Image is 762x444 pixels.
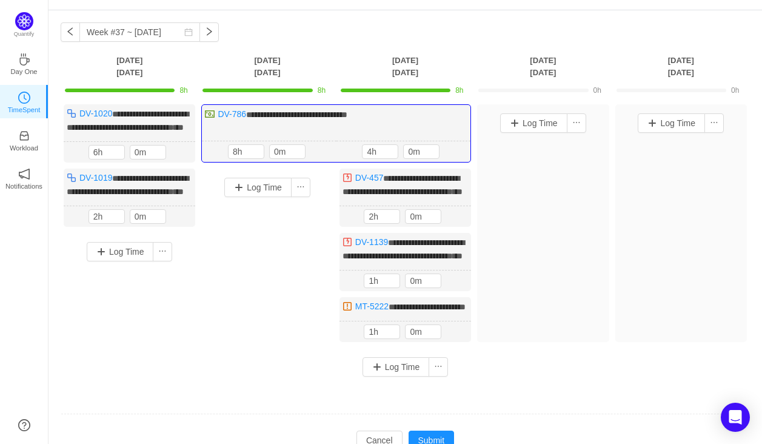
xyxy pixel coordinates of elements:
button: icon: ellipsis [153,242,172,261]
button: icon: ellipsis [567,113,586,133]
p: Day One [10,66,37,77]
img: Quantify [15,12,33,30]
span: 0h [731,86,739,95]
a: DV-1019 [79,173,112,183]
p: Workload [10,143,38,153]
i: icon: inbox [18,130,30,142]
img: 10314 [205,109,215,119]
a: MT-5222 [355,301,389,311]
a: icon: clock-circleTimeSpent [18,95,30,107]
button: icon: ellipsis [429,357,448,377]
a: icon: question-circle [18,419,30,431]
button: Log Time [638,113,705,133]
img: 10308 [343,301,352,311]
p: Notifications [5,181,42,192]
input: Select a week [79,22,200,42]
th: [DATE] [DATE] [336,54,474,79]
img: 10316 [67,109,76,118]
span: 8h [318,86,326,95]
div: Open Intercom Messenger [721,403,750,432]
button: Log Time [87,242,154,261]
a: DV-786 [218,109,246,119]
i: icon: notification [18,168,30,180]
button: Log Time [224,178,292,197]
a: icon: notificationNotifications [18,172,30,184]
button: icon: ellipsis [291,178,310,197]
i: icon: calendar [184,28,193,36]
button: Log Time [500,113,567,133]
button: icon: left [61,22,80,42]
a: icon: coffeeDay One [18,57,30,69]
th: [DATE] [DATE] [612,54,750,79]
a: icon: inboxWorkload [18,133,30,146]
th: [DATE] [DATE] [474,54,612,79]
i: icon: clock-circle [18,92,30,104]
th: [DATE] [DATE] [198,54,336,79]
span: 8h [179,86,187,95]
button: Log Time [363,357,430,377]
p: TimeSpent [8,104,41,115]
a: DV-1139 [355,237,388,247]
button: icon: ellipsis [704,113,724,133]
p: Quantify [14,30,35,39]
img: 10304 [343,237,352,247]
img: 10316 [67,173,76,183]
span: 0h [593,86,601,95]
th: [DATE] [DATE] [61,54,198,79]
a: DV-457 [355,173,384,183]
a: DV-1020 [79,109,112,118]
button: icon: right [199,22,219,42]
img: 10304 [343,173,352,183]
i: icon: coffee [18,53,30,66]
span: 8h [455,86,463,95]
